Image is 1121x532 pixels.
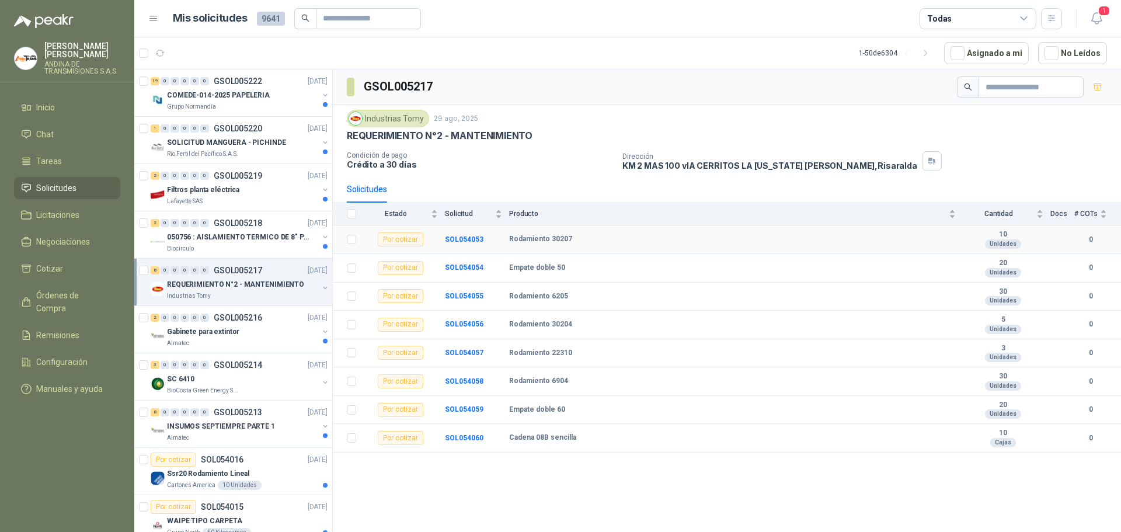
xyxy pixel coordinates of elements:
[161,77,169,85] div: 0
[14,150,120,172] a: Tareas
[167,468,249,479] p: Ssr20 Rodamiento Lineal
[378,374,423,388] div: Por cotizar
[170,172,179,180] div: 0
[509,433,576,443] b: Cadena 08B sencilla
[509,210,946,218] span: Producto
[445,292,483,300] b: SOL054055
[445,349,483,357] b: SOL054057
[363,203,445,225] th: Estado
[622,152,917,161] p: Dirección
[445,263,483,272] a: SOL054054
[985,409,1021,419] div: Unidades
[445,320,483,328] b: SOL054056
[167,339,189,348] p: Almatec
[200,124,209,133] div: 0
[214,77,262,85] p: GSOL005222
[963,210,1034,218] span: Cantidad
[170,408,179,416] div: 0
[36,101,55,114] span: Inicio
[151,140,165,154] img: Company Logo
[14,351,120,373] a: Configuración
[180,172,189,180] div: 0
[167,137,286,148] p: SOLICITUD MANGUERA - PICHINDE
[151,500,196,514] div: Por cotizar
[151,187,165,201] img: Company Logo
[963,230,1043,239] b: 10
[944,42,1029,64] button: Asignado a mi
[509,405,565,415] b: Empate doble 60
[963,372,1043,381] b: 30
[14,96,120,119] a: Inicio
[509,203,963,225] th: Producto
[173,10,248,27] h1: Mis solicitudes
[445,405,483,413] a: SOL054059
[36,182,76,194] span: Solicitudes
[190,219,199,227] div: 0
[308,454,328,465] p: [DATE]
[151,93,165,107] img: Company Logo
[161,219,169,227] div: 0
[180,124,189,133] div: 0
[151,405,330,443] a: 8 0 0 0 0 0 GSOL005213[DATE] Company LogoINSUMOS SEPTIEMPRE PARTE 1Almatec
[151,169,330,206] a: 2 0 0 0 0 0 GSOL005219[DATE] Company LogoFiltros planta eléctricaLafayette SAS
[1074,234,1107,245] b: 0
[14,123,120,145] a: Chat
[15,47,37,69] img: Company Logo
[151,235,165,249] img: Company Logo
[214,361,262,369] p: GSOL005214
[308,123,328,134] p: [DATE]
[1074,347,1107,359] b: 0
[509,263,565,273] b: Empate doble 50
[214,172,262,180] p: GSOL005219
[167,149,238,159] p: Rio Fertil del Pacífico S.A.S.
[378,318,423,332] div: Por cotizar
[151,124,159,133] div: 1
[151,172,159,180] div: 2
[378,431,423,445] div: Por cotizar
[14,231,120,253] a: Negociaciones
[151,377,165,391] img: Company Logo
[167,433,189,443] p: Almatec
[445,434,483,442] a: SOL054060
[36,356,88,368] span: Configuración
[151,74,330,112] a: 19 0 0 0 0 0 GSOL005222[DATE] Company LogoCOMEDE-014-2025 PAPELERIAGrupo Normandía
[200,219,209,227] div: 0
[151,77,159,85] div: 19
[445,235,483,244] a: SOL054053
[1050,203,1074,225] th: Docs
[445,377,483,385] b: SOL054058
[349,112,362,125] img: Company Logo
[1074,210,1098,218] span: # COTs
[347,159,613,169] p: Crédito a 30 días
[167,291,211,301] p: Industrias Tomy
[14,258,120,280] a: Cotizar
[1074,404,1107,415] b: 0
[985,325,1021,334] div: Unidades
[36,289,109,315] span: Órdenes de Compra
[151,121,330,159] a: 1 0 0 0 0 0 GSOL005220[DATE] Company LogoSOLICITUD MANGUERA - PICHINDERio Fertil del Pacífico S.A.S.
[200,361,209,369] div: 0
[167,244,194,253] p: Biocirculo
[214,408,262,416] p: GSOL005213
[170,361,179,369] div: 0
[509,320,572,329] b: Rodamiento 30204
[1074,319,1107,330] b: 0
[985,381,1021,391] div: Unidades
[151,453,196,467] div: Por cotizar
[1074,376,1107,387] b: 0
[170,77,179,85] div: 0
[167,516,242,527] p: WAIPE TIPO CARPETA
[963,344,1043,353] b: 3
[167,326,239,338] p: Gabinete para extintor
[985,268,1021,277] div: Unidades
[1074,203,1121,225] th: # COTs
[301,14,309,22] span: search
[151,329,165,343] img: Company Logo
[36,262,63,275] span: Cotizar
[509,377,568,386] b: Rodamiento 6904
[151,263,330,301] a: 8 0 0 0 0 0 GSOL005217[DATE] Company LogoREQUERIMIENTO N°2 - MANTENIMIENTOIndustrias Tomy
[151,358,330,395] a: 3 0 0 0 0 0 GSOL005214[DATE] Company LogoSC 6410BioCosta Green Energy S.A.S
[985,353,1021,362] div: Unidades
